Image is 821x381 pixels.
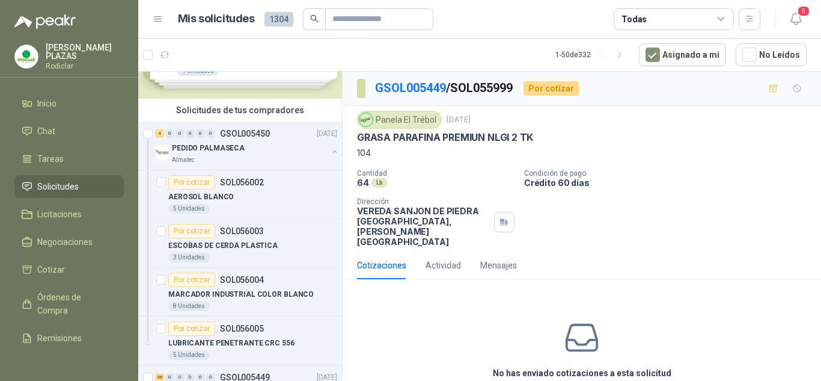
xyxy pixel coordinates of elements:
p: Crédito 60 días [524,178,816,188]
p: ESCOBAS DE CERDA PLASTICA [168,240,278,252]
button: Asignado a mi [639,43,726,66]
span: Tareas [37,152,64,166]
button: No Leídos [736,43,807,66]
div: 0 [175,129,185,138]
div: Por cotizar [168,321,215,336]
div: 4 [155,129,164,138]
p: Dirección [357,197,489,206]
p: Condición de pago [524,169,816,178]
p: SOL056002 [220,178,264,187]
span: Inicio [37,97,56,110]
p: 64 [357,178,369,188]
img: Company Logo [359,113,373,126]
span: Solicitudes [37,180,79,193]
span: search [310,14,319,23]
p: VEREDA SANJON DE PIEDRA [GEOGRAPHIC_DATA] , [PERSON_NAME][GEOGRAPHIC_DATA] [357,206,489,247]
p: [DATE] [447,114,471,126]
img: Logo peakr [14,14,76,29]
a: Por cotizarSOL056003ESCOBAS DE CERDA PLASTICA3 Unidades [138,219,342,268]
p: / SOL055999 [375,79,514,98]
img: Company Logo [155,146,169,160]
a: Por cotizarSOL056005LUBRICANTE PENETRANTE CRC 5565 Unidades [138,317,342,365]
p: Almatec [172,155,195,165]
p: SOL056004 [220,276,264,284]
div: 5 Unidades [168,204,210,214]
a: GSOL005449 [375,81,446,95]
p: Rodiclar [46,63,124,70]
div: 3 Unidades [168,253,210,262]
span: Licitaciones [37,208,82,221]
span: Órdenes de Compra [37,291,112,317]
a: Inicio [14,92,124,115]
div: Solicitudes de tus compradores [138,99,342,122]
p: GRASA PARAFINA PREMIUN NLGI 2 TK [357,131,533,144]
h3: No has enviado cotizaciones a esta solicitud [493,367,671,380]
a: Tareas [14,147,124,170]
div: 5 Unidades [168,350,210,360]
div: 8 Unidades [168,302,210,311]
div: Por cotizar [523,81,579,96]
span: 1304 [264,12,293,26]
div: 1 - 50 de 332 [555,45,629,64]
span: Cotizar [37,263,65,276]
div: Lb [371,178,388,188]
button: 5 [785,8,807,30]
a: Por cotizarSOL056002AEROSOL BLANCO5 Unidades [138,170,342,219]
p: Cantidad [357,169,514,178]
a: Cotizar [14,258,124,281]
p: AEROSOL BLANCO [168,191,234,203]
div: Por cotizar [168,224,215,238]
p: GSOL005450 [220,129,270,138]
a: Chat [14,120,124,143]
div: Todas [621,13,647,26]
p: LUBRICANTE PENETRANTE CRC 556 [168,338,295,349]
h1: Mis solicitudes [178,10,255,28]
span: Chat [37,125,55,138]
span: Remisiones [37,332,82,345]
div: 0 [206,129,215,138]
a: Negociaciones [14,231,124,253]
p: [DATE] [317,128,337,140]
span: Negociaciones [37,235,93,249]
a: Solicitudes [14,175,124,198]
a: Licitaciones [14,203,124,226]
p: PEDIDO PALMASECA [172,143,245,154]
div: Mensajes [480,259,517,272]
div: 0 [165,129,174,138]
div: Panela El Trébol [357,111,442,129]
p: SOL056005 [220,324,264,333]
a: Órdenes de Compra [14,286,124,322]
p: MARCADOR INDUSTRIAL COLOR BLANCO [168,289,314,300]
div: Actividad [426,259,461,272]
div: 0 [186,129,195,138]
p: [PERSON_NAME] PLAZAS [46,43,124,60]
div: Por cotizar [168,273,215,287]
a: 4 0 0 0 0 0 GSOL005450[DATE] Company LogoPEDIDO PALMASECAAlmatec [155,126,340,165]
img: Company Logo [15,45,38,68]
a: Por cotizarSOL056004MARCADOR INDUSTRIAL COLOR BLANCO8 Unidades [138,268,342,317]
a: Remisiones [14,327,124,350]
span: 5 [797,5,810,17]
div: Por cotizar [168,175,215,190]
div: Cotizaciones [357,259,406,272]
p: SOL056003 [220,227,264,235]
p: 104 [357,146,807,160]
div: 0 [196,129,205,138]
